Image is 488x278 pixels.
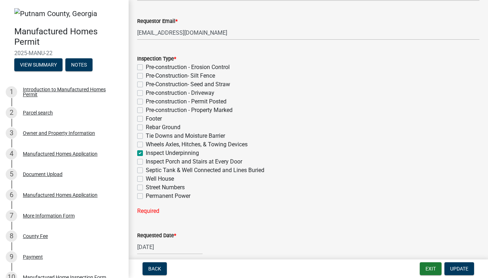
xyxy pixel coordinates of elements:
[146,183,185,192] label: Street Numbers
[146,123,180,132] label: Rebar Ground
[23,110,53,115] div: Parcel search
[23,213,75,218] div: More Information Form
[23,192,98,197] div: Manufactured Homes Application
[146,132,225,140] label: Tie Downs and Moisture Barrier
[420,262,442,275] button: Exit
[23,87,117,97] div: Introduction to Manufactured Homes Permit
[137,19,178,24] label: Requestor Email
[137,240,203,254] input: mm/dd/yyyy
[450,266,468,272] span: Update
[14,58,63,71] button: View Summary
[137,57,176,62] label: Inspection Type
[444,262,474,275] button: Update
[146,89,214,97] label: Pre-construction - Driveway
[146,72,215,80] label: Pre-Construction- Silt Fence
[146,97,226,106] label: Pre-construction - Permit Posted
[146,149,199,157] label: Inspect Underpinning
[6,107,17,118] div: 2
[146,157,242,166] label: Inspect Porch and Stairs at Every Door
[146,106,233,114] label: Pre-construction - Property Marked
[146,175,174,183] label: Well House
[14,26,123,47] h4: Manufactured Homes Permit
[146,114,162,123] label: Footer
[6,148,17,160] div: 4
[6,127,17,139] div: 3
[65,58,93,71] button: Notes
[23,234,48,239] div: County Fee
[23,254,43,259] div: Payment
[6,230,17,242] div: 8
[14,63,63,68] wm-modal-confirm: Summary
[6,86,17,98] div: 1
[146,192,190,200] label: Permanent Power
[143,262,167,275] button: Back
[23,131,95,136] div: Owner and Property Information
[146,80,230,89] label: Pre-Construction- Seed and Straw
[148,266,161,272] span: Back
[23,151,98,156] div: Manufactured Homes Application
[146,140,248,149] label: Wheels Axles, Hitches, & Towing Devices
[6,189,17,201] div: 6
[146,63,230,72] label: Pre-construction - Erosion Control
[146,166,264,175] label: Septic Tank & Well Connected and Lines Buried
[6,169,17,180] div: 5
[65,63,93,68] wm-modal-confirm: Notes
[6,210,17,221] div: 7
[14,8,97,19] img: Putnam County, Georgia
[137,207,479,215] div: Required
[6,251,17,263] div: 9
[137,233,176,238] label: Requested Date
[14,50,114,57] span: 2025-MANU-22
[23,172,63,177] div: Document Upload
